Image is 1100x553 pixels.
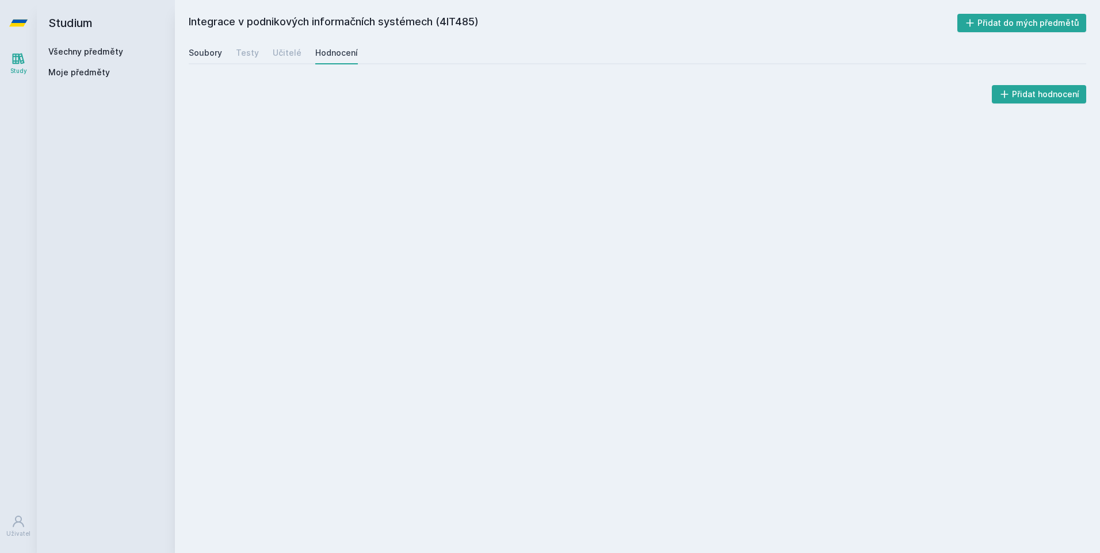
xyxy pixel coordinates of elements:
a: Učitelé [273,41,301,64]
div: Hodnocení [315,47,358,59]
a: Uživatel [2,509,35,544]
button: Přidat do mých předmětů [957,14,1087,32]
div: Study [10,67,27,75]
div: Soubory [189,47,222,59]
a: Hodnocení [315,41,358,64]
a: Soubory [189,41,222,64]
button: Přidat hodnocení [992,85,1087,103]
a: Testy [236,41,259,64]
span: Moje předměty [48,67,110,78]
h2: Integrace v podnikových informačních systémech (4IT485) [189,14,957,32]
a: Všechny předměty [48,47,123,56]
div: Uživatel [6,529,30,538]
div: Testy [236,47,259,59]
div: Učitelé [273,47,301,59]
a: Study [2,46,35,81]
